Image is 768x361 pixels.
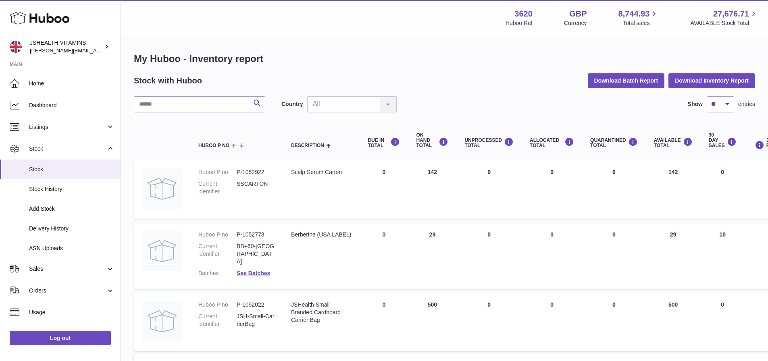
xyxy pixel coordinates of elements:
td: 0 [456,160,522,219]
td: 0 [456,293,522,351]
dd: JSH-Small-CarrierBag [237,313,275,328]
div: ALLOCATED Total [530,137,574,148]
span: Stock [29,166,114,173]
div: ON HAND Total [416,133,448,149]
span: Sales [29,265,106,273]
dt: Current identifier [198,243,237,266]
span: Listings [29,123,106,131]
h2: Stock with Huboo [134,75,202,86]
span: Orders [29,287,106,295]
dt: Batches [198,270,237,277]
strong: GBP [569,8,587,19]
span: AVAILABLE Stock Total [690,19,758,27]
div: JSHEALTH VITAMINS [30,39,102,54]
span: Usage [29,309,114,316]
button: Download Batch Report [588,73,665,88]
td: 0 [522,293,582,351]
td: 10 [701,223,745,289]
label: Show [688,100,703,108]
div: Currency [564,19,587,27]
td: 142 [408,160,456,219]
dt: Huboo P no [198,231,237,239]
span: Stock History [29,185,114,193]
td: 0 [701,293,745,351]
h1: My Huboo - Inventory report [134,52,755,65]
img: product image [142,231,182,271]
strong: 3620 [514,8,533,19]
td: 29 [646,223,701,289]
div: Scalp Serum Carton [291,168,352,176]
button: Download Inventory Report [668,73,755,88]
span: 0 [612,301,616,308]
td: 500 [408,293,456,351]
span: 0 [612,169,616,175]
a: 27,676.71 AVAILABLE Stock Total [690,8,758,27]
span: Dashboard [29,102,114,109]
span: Total sales [623,19,659,27]
div: QUARANTINED Total [590,137,638,148]
a: See Batches [237,270,270,276]
span: Add Stock [29,205,114,213]
div: JSHealth Small Branded Cardboard Carrier Bag [291,301,352,324]
dd: BB+60-[GEOGRAPHIC_DATA] [237,243,275,266]
span: Huboo P no [198,143,229,148]
span: [PERSON_NAME][EMAIL_ADDRESS][DOMAIN_NAME] [30,47,162,54]
td: 29 [408,223,456,289]
a: Log out [10,331,111,345]
td: 0 [360,293,408,351]
div: UNPROCESSED Total [464,137,514,148]
img: francesca@jshealthvitamins.com [10,41,22,53]
span: entries [738,100,755,108]
div: Huboo Ref [506,19,533,27]
dd: P-1052922 [237,168,275,176]
td: 0 [360,223,408,289]
dt: Huboo P no [198,301,237,309]
td: 0 [360,160,408,219]
td: 0 [522,223,582,289]
td: 142 [646,160,701,219]
span: Home [29,80,114,87]
td: 0 [701,160,745,219]
span: 8,744.93 [618,8,650,19]
dd: P-1052022 [237,301,275,309]
td: 0 [456,223,522,289]
dt: Current identifier [198,313,237,328]
label: Country [281,100,303,108]
div: Berberine (USA LABEL) [291,231,352,239]
dd: SSCARTON [237,180,275,195]
span: ASN Uploads [29,245,114,252]
div: DUE IN TOTAL [368,137,400,148]
dd: P-1052773 [237,231,275,239]
div: 30 DAY SALES [709,133,737,149]
dt: Current identifier [198,180,237,195]
td: 500 [646,293,701,351]
span: Stock [29,145,106,153]
img: product image [142,301,182,341]
dt: Huboo P no [198,168,237,176]
img: product image [142,168,182,209]
div: AVAILABLE Total [654,137,693,148]
span: 27,676.71 [713,8,749,19]
a: 8,744.93 Total sales [618,8,659,27]
span: Description [291,143,324,148]
span: Delivery History [29,225,114,232]
td: 0 [522,160,582,219]
span: 0 [612,231,616,238]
